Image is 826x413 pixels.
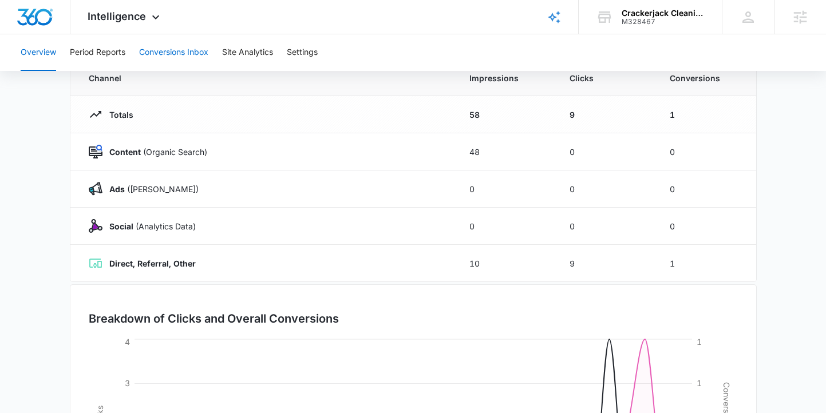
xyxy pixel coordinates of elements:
span: Channel [89,72,442,84]
td: 0 [556,208,656,245]
tspan: 1 [697,337,702,347]
p: Totals [102,109,133,121]
td: 9 [556,245,656,282]
tspan: 4 [125,337,130,347]
span: Conversions [670,72,738,84]
img: Content [89,145,102,158]
span: Clicks [570,72,642,84]
td: 0 [656,133,756,170]
img: Ads [89,182,102,196]
span: Impressions [469,72,542,84]
strong: Ads [109,184,125,194]
strong: Content [109,147,141,157]
button: Period Reports [70,34,125,71]
img: tab_keywords_by_traffic_grey.svg [114,66,123,76]
button: Conversions Inbox [139,34,208,71]
img: tab_domain_overview_orange.svg [31,66,40,76]
td: 1 [656,245,756,282]
tspan: 3 [125,378,130,388]
td: 1 [656,96,756,133]
div: account id [622,18,705,26]
div: Domain: [DOMAIN_NAME] [30,30,126,39]
td: 0 [556,133,656,170]
p: ([PERSON_NAME]) [102,183,199,195]
td: 0 [556,170,656,208]
div: account name [622,9,705,18]
img: Social [89,219,102,233]
img: website_grey.svg [18,30,27,39]
td: 10 [456,245,556,282]
td: 48 [456,133,556,170]
div: Keywords by Traffic [127,67,193,75]
div: v 4.0.25 [32,18,56,27]
td: 9 [556,96,656,133]
button: Overview [21,34,56,71]
td: 0 [456,208,556,245]
span: Intelligence [88,10,146,22]
p: (Organic Search) [102,146,207,158]
h3: Breakdown of Clicks and Overall Conversions [89,310,339,327]
div: Domain Overview [44,67,102,75]
img: logo_orange.svg [18,18,27,27]
p: (Analytics Data) [102,220,196,232]
button: Site Analytics [222,34,273,71]
tspan: 1 [697,378,702,388]
button: Settings [287,34,318,71]
td: 0 [656,208,756,245]
strong: Social [109,221,133,231]
td: 0 [456,170,556,208]
td: 58 [456,96,556,133]
strong: Direct, Referral, Other [109,259,196,268]
td: 0 [656,170,756,208]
